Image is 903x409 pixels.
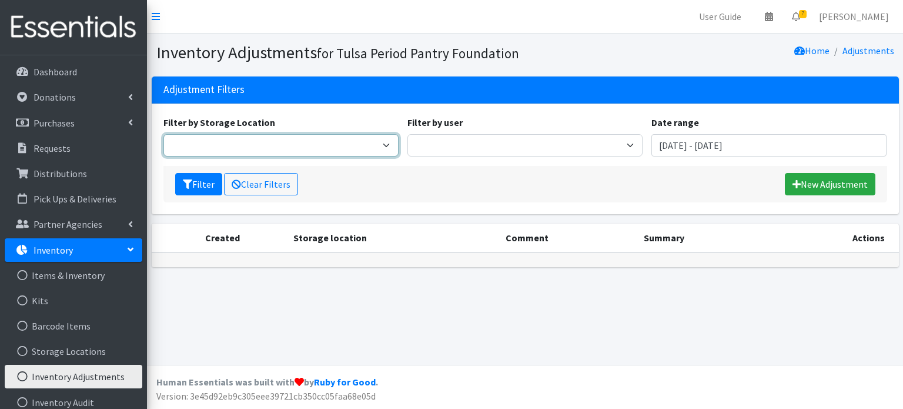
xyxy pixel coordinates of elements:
a: Dashboard [5,60,142,84]
p: Pick Ups & Deliveries [34,193,116,205]
a: Partner Agencies [5,212,142,236]
a: Pick Ups & Deliveries [5,187,142,211]
th: Comment [499,224,637,252]
a: Adjustments [842,45,894,56]
label: Filter by Storage Location [163,115,275,129]
h3: Adjustment Filters [163,84,245,96]
th: Actions [769,224,898,252]
a: Purchases [5,111,142,135]
label: Date range [651,115,699,129]
button: Filter [175,173,222,195]
p: Partner Agencies [34,218,102,230]
span: Version: 3e45d92eb9c305eee39721cb350cc05faa68e05d [156,390,376,402]
a: User Guide [690,5,751,28]
a: Storage Locations [5,340,142,363]
a: Inventory [5,238,142,262]
small: for Tulsa Period Pantry Foundation [317,45,519,62]
p: Requests [34,142,71,154]
p: Donations [34,91,76,103]
span: 7 [799,10,807,18]
a: Requests [5,137,142,160]
a: Home [794,45,830,56]
input: January 1, 2011 - December 31, 2011 [651,134,887,157]
strong: Human Essentials was built with by . [156,376,378,388]
a: Ruby for Good [314,376,376,388]
th: Summary [637,224,769,252]
img: HumanEssentials [5,8,142,47]
a: Barcode Items [5,314,142,338]
h1: Inventory Adjustments [156,42,521,63]
p: Dashboard [34,66,77,78]
a: Donations [5,85,142,109]
a: Clear Filters [224,173,298,195]
a: Distributions [5,162,142,185]
a: Inventory Adjustments [5,365,142,388]
p: Purchases [34,117,75,129]
th: Created [152,224,287,252]
label: Filter by user [407,115,463,129]
a: 7 [782,5,810,28]
a: Items & Inventory [5,264,142,287]
th: Storage location [286,224,499,252]
a: Kits [5,289,142,312]
a: [PERSON_NAME] [810,5,898,28]
a: New Adjustment [785,173,875,195]
p: Inventory [34,244,73,256]
p: Distributions [34,168,87,179]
